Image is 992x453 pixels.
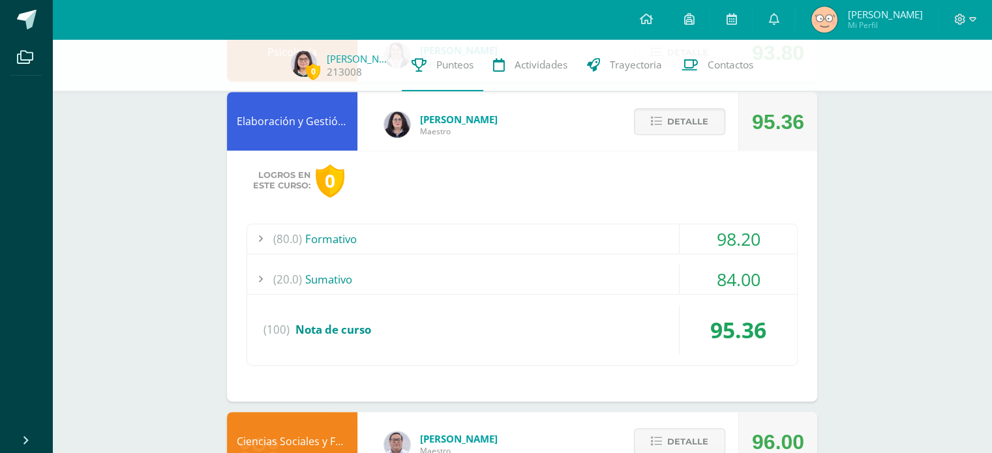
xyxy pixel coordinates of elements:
span: Logros en este curso: [253,170,310,191]
span: 0 [306,63,320,80]
span: Maestro [420,126,498,137]
img: ec776638e2b37e158411211b4036a738.png [811,7,837,33]
span: Detalle [667,110,708,134]
div: 0 [316,164,344,197]
span: 16 px [16,91,37,102]
div: Sumativo [247,265,797,294]
a: Actividades [483,39,577,91]
span: (100) [263,305,290,355]
div: Formativo [247,224,797,254]
div: 95.36 [680,305,797,355]
span: Mi Perfil [847,20,922,31]
span: [PERSON_NAME] [420,432,498,445]
button: Detalle [634,108,725,135]
a: Trayectoria [577,39,672,91]
span: [PERSON_NAME] [420,113,498,126]
span: Punteos [436,58,473,72]
img: e20889350ad5515b27f10ece12a4bd09.png [291,51,317,77]
span: Actividades [515,58,567,72]
span: Contactos [708,58,753,72]
a: Back to Top [20,17,70,28]
a: Contactos [672,39,763,91]
a: 213008 [327,65,362,79]
span: Nota de curso [295,322,371,337]
div: 95.36 [752,93,804,151]
span: [PERSON_NAME] [847,8,922,21]
label: Tamaño de fuente [5,79,80,90]
div: 98.20 [680,224,797,254]
div: Elaboración y Gestión de Proyectos [227,92,357,151]
div: 84.00 [680,265,797,294]
span: (80.0) [273,224,302,254]
div: Outline [5,5,190,17]
a: [PERSON_NAME] de [327,52,392,65]
h3: Estilo [5,41,190,55]
span: (20.0) [273,265,302,294]
img: f270ddb0ea09d79bf84e45c6680ec463.png [384,111,410,138]
a: Punteos [402,39,483,91]
span: Trayectoria [610,58,662,72]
